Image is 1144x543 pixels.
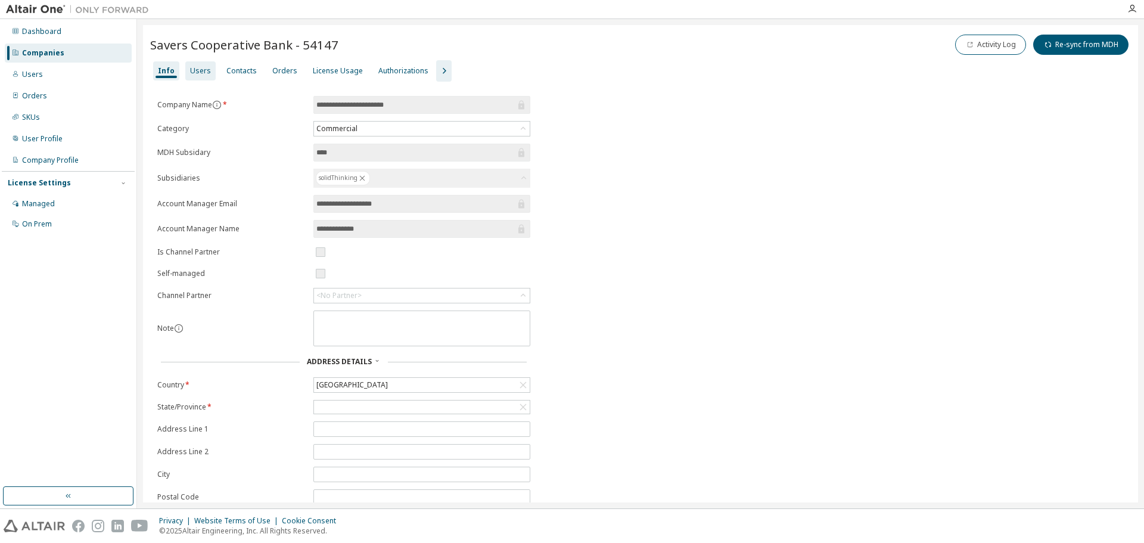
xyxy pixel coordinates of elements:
button: information [174,324,184,333]
span: Savers Cooperative Bank - 54147 [150,36,338,53]
img: Altair One [6,4,155,15]
label: Subsidiaries [157,173,306,183]
div: License Settings [8,178,71,188]
img: altair_logo.svg [4,520,65,532]
div: solidThinking [313,169,530,188]
div: Authorizations [378,66,428,76]
label: Is Channel Partner [157,247,306,257]
p: © 2025 Altair Engineering, Inc. All Rights Reserved. [159,526,343,536]
img: instagram.svg [92,520,104,532]
label: Postal Code [157,492,306,502]
div: User Profile [22,134,63,144]
div: [GEOGRAPHIC_DATA] [314,378,530,392]
div: Users [22,70,43,79]
div: Info [158,66,175,76]
div: Commercial [314,122,530,136]
div: Website Terms of Use [194,516,282,526]
label: MDH Subsidary [157,148,306,157]
div: <No Partner> [314,288,530,303]
div: On Prem [22,219,52,229]
div: Users [190,66,211,76]
div: Cookie Consent [282,516,343,526]
label: State/Province [157,402,306,412]
button: Re-sync from MDH [1033,35,1129,55]
label: Address Line 2 [157,447,306,457]
div: Commercial [315,122,359,135]
button: information [212,100,222,110]
label: Address Line 1 [157,424,306,434]
div: solidThinking [316,171,370,185]
span: Address Details [307,356,372,367]
div: Companies [22,48,64,58]
div: License Usage [313,66,363,76]
label: Note [157,323,174,333]
div: SKUs [22,113,40,122]
div: Contacts [226,66,257,76]
label: Category [157,124,306,134]
img: facebook.svg [72,520,85,532]
label: Channel Partner [157,291,306,300]
div: Privacy [159,516,194,526]
div: Orders [22,91,47,101]
label: Country [157,380,306,390]
div: Company Profile [22,156,79,165]
div: Dashboard [22,27,61,36]
div: Managed [22,199,55,209]
label: Account Manager Name [157,224,306,234]
label: Self-managed [157,269,306,278]
div: <No Partner> [316,291,362,300]
img: youtube.svg [131,520,148,532]
button: Activity Log [955,35,1026,55]
label: Account Manager Email [157,199,306,209]
label: Company Name [157,100,306,110]
div: Orders [272,66,297,76]
div: [GEOGRAPHIC_DATA] [315,378,390,392]
img: linkedin.svg [111,520,124,532]
label: City [157,470,306,479]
